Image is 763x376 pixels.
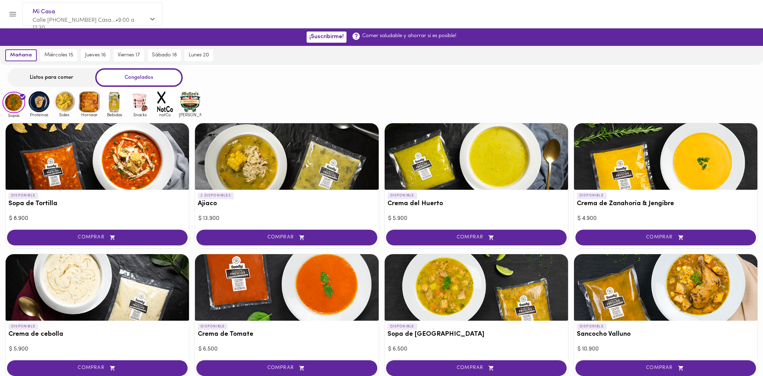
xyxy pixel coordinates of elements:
[154,90,176,113] img: notCo
[33,18,134,31] span: Calle [PHONE_NUMBER] Casa... • 9:00 a 12:30
[16,365,179,371] span: COMPRAR
[198,345,375,353] div: $ 6.500
[2,113,25,118] span: Sopas
[205,365,368,371] span: COMPRAR
[198,323,227,330] p: DISPONIBLE
[575,360,756,376] button: COMPRAR
[184,49,213,61] button: lunes 20
[575,230,756,245] button: COMPRAR
[5,49,37,61] button: mañana
[388,345,565,353] div: $ 6.500
[53,112,76,117] span: Sides
[8,193,38,199] p: DISPONIBLE
[386,230,567,245] button: COMPRAR
[584,365,747,371] span: COMPRAR
[195,123,378,190] div: Ajiaco
[152,52,177,58] span: sábado 18
[395,365,558,371] span: COMPRAR
[6,123,189,190] div: Sopa de Tortilla
[95,68,183,87] div: Congelados
[7,230,188,245] button: COMPRAR
[395,235,558,241] span: COMPRAR
[53,90,76,113] img: Sides
[33,7,145,16] span: Mi Casa
[722,335,756,369] iframe: Messagebird Livechat Widget
[386,360,567,376] button: COMPRAR
[196,360,377,376] button: COMPRAR
[198,331,376,338] h3: Crema de Tomate
[148,49,181,61] button: sábado 18
[179,112,202,117] span: [PERSON_NAME]
[85,52,106,58] span: jueves 16
[9,215,185,223] div: $ 8.900
[10,52,32,58] span: mañana
[574,254,757,321] div: Sancocho Valluno
[387,193,417,199] p: DISPONIBLE
[577,215,754,223] div: $ 4.900
[103,112,126,117] span: Bebidas
[28,112,50,117] span: Proteinas
[385,254,568,321] div: Sopa de Mondongo
[387,331,565,338] h3: Sopa de [GEOGRAPHIC_DATA]
[7,360,188,376] button: COMPRAR
[205,235,368,241] span: COMPRAR
[577,200,755,208] h3: Crema de Zanahoria & Jengibre
[113,49,144,61] button: viernes 17
[195,254,378,321] div: Crema de Tomate
[40,49,77,61] button: miércoles 15
[574,123,757,190] div: Crema de Zanahoria & Jengibre
[8,331,186,338] h3: Crema de cebolla
[78,90,101,113] img: Hornear
[198,193,234,199] p: 2 DISPONIBLES
[577,345,754,353] div: $ 10.900
[44,52,73,58] span: miércoles 15
[2,92,25,113] img: Sopas
[81,49,110,61] button: jueves 16
[577,323,607,330] p: DISPONIBLE
[307,32,346,42] button: ¡Suscribirme!
[362,32,456,40] p: Comer saludable y ahorrar si es posible!
[577,193,607,199] p: DISPONIBLE
[198,215,375,223] div: $ 13.900
[6,254,189,321] div: Crema de cebolla
[154,112,176,117] span: notCo
[584,235,747,241] span: COMPRAR
[387,323,417,330] p: DISPONIBLE
[16,235,179,241] span: COMPRAR
[9,345,185,353] div: $ 5.900
[8,68,95,87] div: Listos para comer
[4,6,21,23] button: Menu
[103,90,126,113] img: Bebidas
[577,331,755,338] h3: Sancocho Valluno
[118,52,140,58] span: viernes 17
[8,200,186,208] h3: Sopa de Tortilla
[387,200,565,208] h3: Crema del Huerto
[179,90,202,113] img: mullens
[128,90,151,113] img: Snacks
[8,323,38,330] p: DISPONIBLE
[189,52,209,58] span: lunes 20
[78,112,101,117] span: Hornear
[198,200,376,208] h3: Ajiaco
[385,123,568,190] div: Crema del Huerto
[388,215,565,223] div: $ 5.900
[128,112,151,117] span: Snacks
[196,230,377,245] button: COMPRAR
[28,90,50,113] img: Proteinas
[309,34,344,40] span: ¡Suscribirme!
